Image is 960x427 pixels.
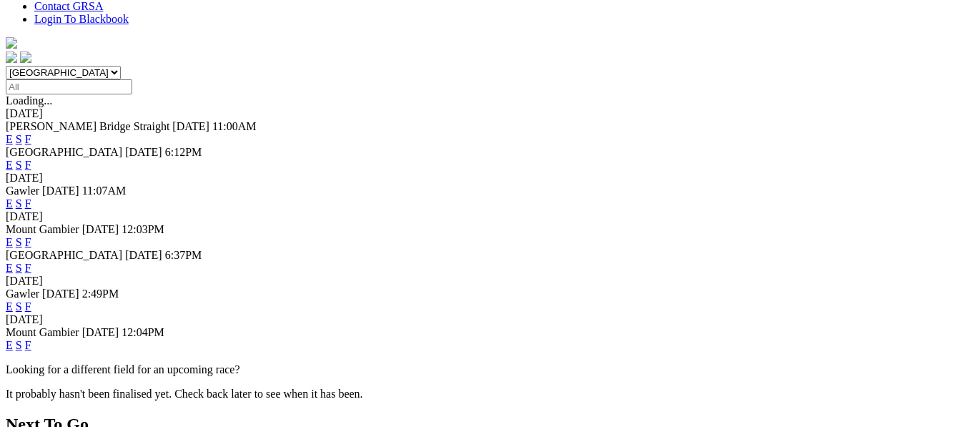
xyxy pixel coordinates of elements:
[125,146,162,158] span: [DATE]
[25,197,31,210] a: F
[42,185,79,197] span: [DATE]
[20,51,31,63] img: twitter.svg
[16,197,22,210] a: S
[6,120,169,132] span: [PERSON_NAME] Bridge Straight
[6,107,954,120] div: [DATE]
[16,300,22,313] a: S
[125,249,162,261] span: [DATE]
[6,37,17,49] img: logo-grsa-white.png
[6,313,954,326] div: [DATE]
[16,339,22,351] a: S
[172,120,209,132] span: [DATE]
[122,223,164,235] span: 12:03PM
[25,236,31,248] a: F
[6,197,13,210] a: E
[25,300,31,313] a: F
[6,249,122,261] span: [GEOGRAPHIC_DATA]
[6,339,13,351] a: E
[42,288,79,300] span: [DATE]
[122,326,164,338] span: 12:04PM
[16,262,22,274] a: S
[6,210,954,223] div: [DATE]
[165,249,202,261] span: 6:37PM
[6,363,954,376] p: Looking for a different field for an upcoming race?
[6,79,132,94] input: Select date
[16,133,22,145] a: S
[25,339,31,351] a: F
[6,275,954,288] div: [DATE]
[6,236,13,248] a: E
[6,172,954,185] div: [DATE]
[25,159,31,171] a: F
[16,159,22,171] a: S
[82,223,119,235] span: [DATE]
[25,262,31,274] a: F
[6,51,17,63] img: facebook.svg
[25,133,31,145] a: F
[6,159,13,171] a: E
[6,326,79,338] span: Mount Gambier
[6,388,363,400] partial: It probably hasn't been finalised yet. Check back later to see when it has been.
[165,146,202,158] span: 6:12PM
[6,133,13,145] a: E
[6,185,39,197] span: Gawler
[6,262,13,274] a: E
[6,300,13,313] a: E
[82,326,119,338] span: [DATE]
[6,94,52,107] span: Loading...
[82,288,119,300] span: 2:49PM
[82,185,127,197] span: 11:07AM
[6,146,122,158] span: [GEOGRAPHIC_DATA]
[6,288,39,300] span: Gawler
[16,236,22,248] a: S
[212,120,257,132] span: 11:00AM
[34,13,129,25] a: Login To Blackbook
[6,223,79,235] span: Mount Gambier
